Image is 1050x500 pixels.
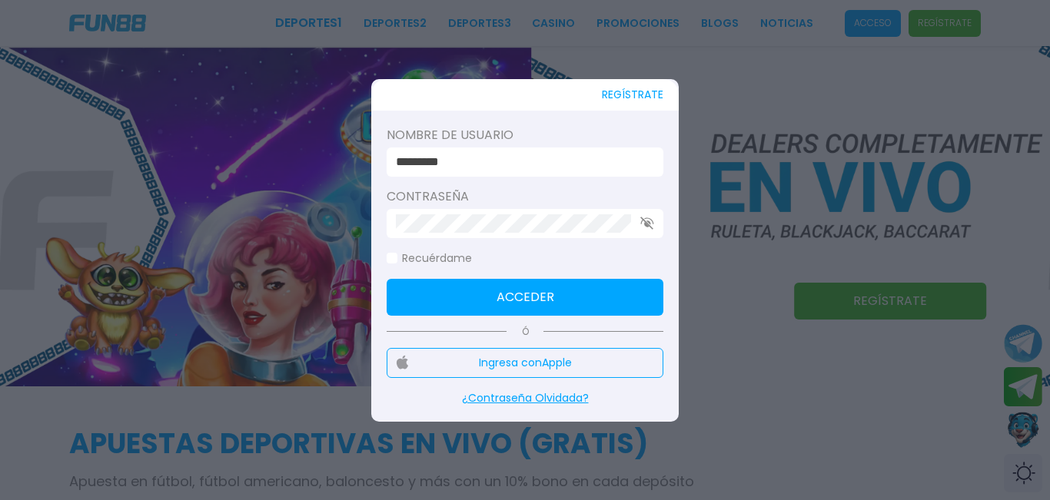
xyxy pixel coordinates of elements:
[602,79,663,111] button: REGÍSTRATE
[387,325,663,339] p: Ó
[387,250,472,267] label: Recuérdame
[387,279,663,316] button: Acceder
[387,348,663,378] button: Ingresa conApple
[387,126,663,144] label: Nombre de usuario
[387,390,663,406] p: ¿Contraseña Olvidada?
[387,187,663,206] label: Contraseña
